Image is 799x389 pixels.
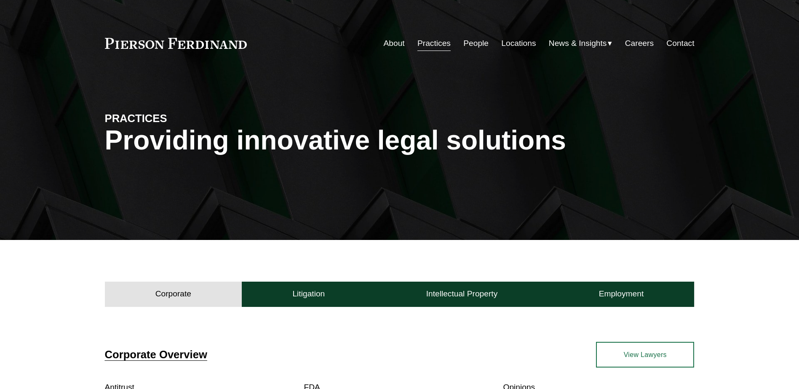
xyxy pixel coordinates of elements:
a: folder dropdown [549,35,612,51]
a: About [384,35,405,51]
a: People [463,35,489,51]
a: Contact [666,35,694,51]
h4: Intellectual Property [426,289,498,299]
a: Corporate Overview [105,349,207,360]
a: Careers [625,35,654,51]
h4: Corporate [155,289,191,299]
a: Practices [417,35,451,51]
h1: Providing innovative legal solutions [105,125,695,156]
span: News & Insights [549,36,607,51]
a: Locations [501,35,536,51]
h4: Employment [599,289,644,299]
h4: PRACTICES [105,112,252,125]
h4: Litigation [292,289,325,299]
a: View Lawyers [596,342,694,367]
